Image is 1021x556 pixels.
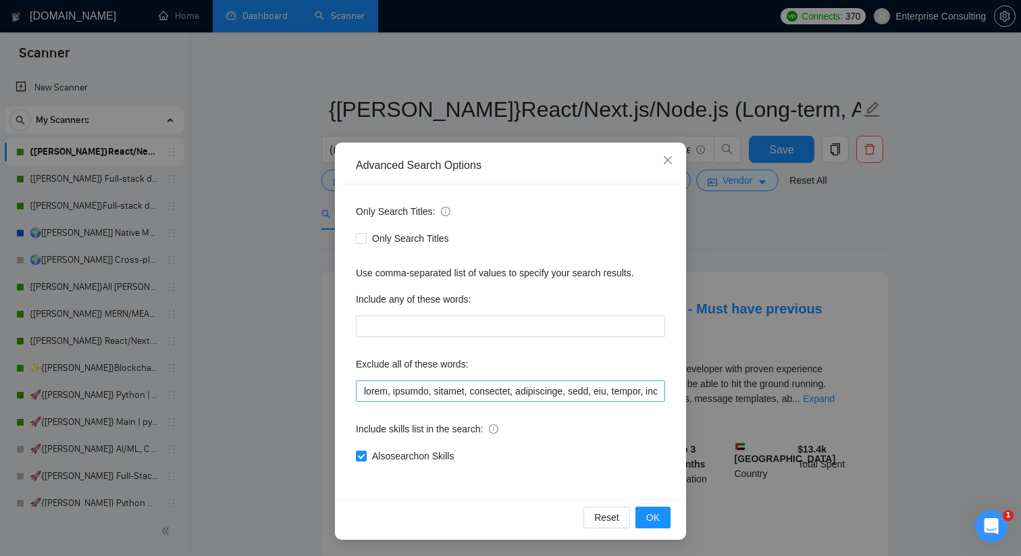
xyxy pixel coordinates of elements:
[356,204,450,219] span: Only Search Titles:
[650,143,686,179] button: Close
[646,510,660,525] span: OK
[583,507,630,528] button: Reset
[367,231,454,246] span: Only Search Titles
[356,353,469,375] label: Exclude all of these words:
[635,507,671,528] button: OK
[975,510,1007,542] iframe: Intercom live chat
[441,207,450,216] span: info-circle
[594,510,619,525] span: Reset
[662,155,673,166] span: close
[356,422,498,436] span: Include skills list in the search:
[356,288,471,310] label: Include any of these words:
[356,266,665,280] div: Use comma-separated list of values to specify your search results.
[1003,510,1014,521] span: 1
[489,424,498,434] span: info-circle
[356,158,665,173] div: Advanced Search Options
[367,449,459,463] span: Also search on Skills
